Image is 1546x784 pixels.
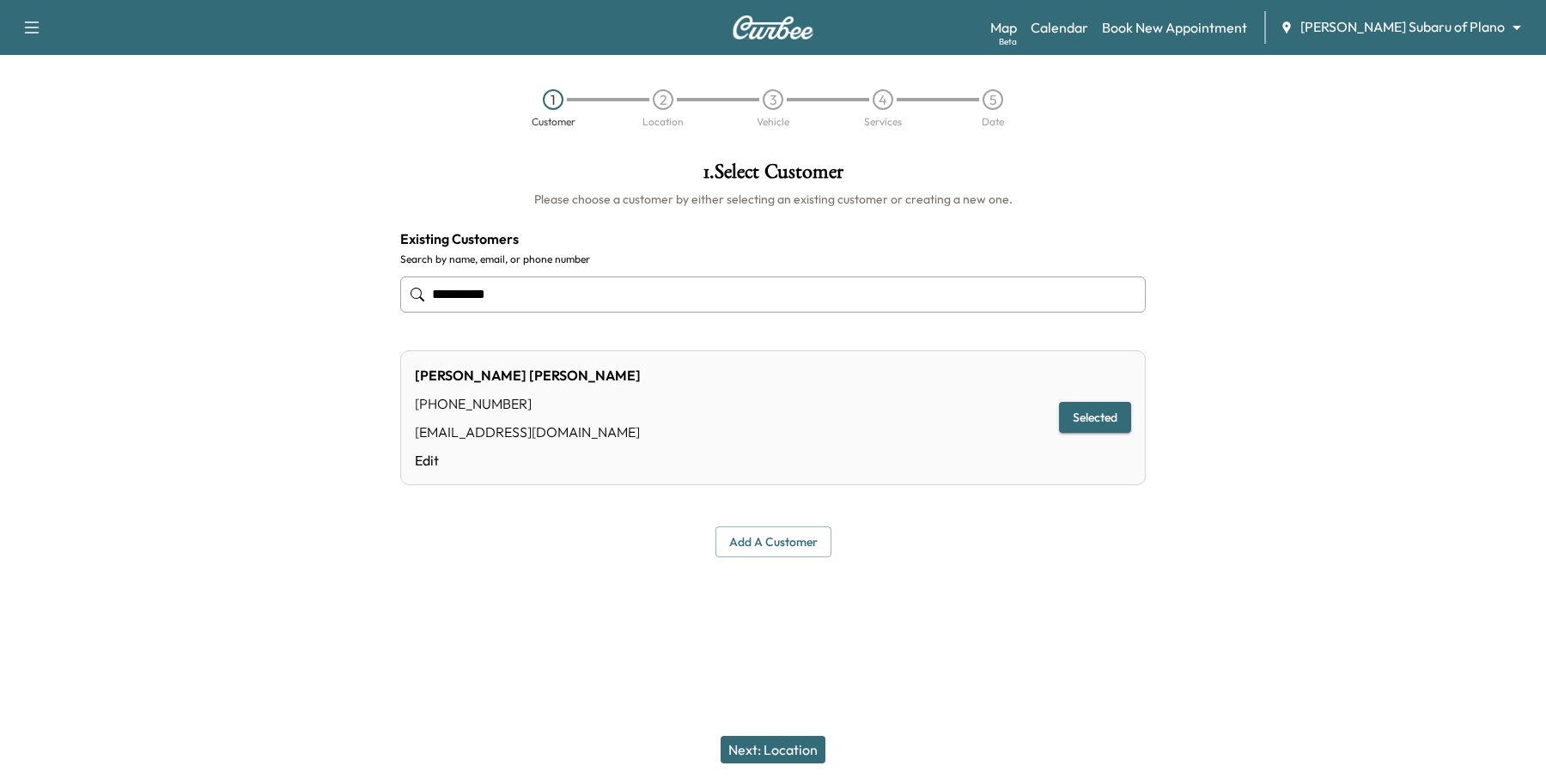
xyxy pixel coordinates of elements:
a: Edit [415,450,641,471]
span: [PERSON_NAME] Subaru of Plano [1300,17,1505,37]
a: Calendar [1031,17,1088,38]
h6: Please choose a customer by either selecting an existing customer or creating a new one. [400,191,1146,208]
h4: Existing Customers [400,228,1146,249]
a: MapBeta [990,17,1017,38]
a: Book New Appointment [1102,17,1247,38]
button: Next: Location [721,736,825,763]
label: Search by name, email, or phone number [400,252,1146,266]
div: 3 [763,89,783,110]
div: 4 [873,89,893,110]
div: [PERSON_NAME] [PERSON_NAME] [415,365,641,386]
h1: 1 . Select Customer [400,161,1146,191]
button: Add a customer [715,526,831,558]
div: Date [982,117,1004,127]
div: 2 [653,89,673,110]
div: Services [864,117,902,127]
div: Location [642,117,684,127]
div: Vehicle [757,117,789,127]
div: 5 [983,89,1003,110]
div: Customer [532,117,575,127]
div: [EMAIL_ADDRESS][DOMAIN_NAME] [415,422,641,442]
button: Selected [1059,402,1131,434]
div: 1 [543,89,563,110]
div: Beta [999,35,1017,48]
img: Curbee Logo [732,15,814,40]
div: [PHONE_NUMBER] [415,393,641,414]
